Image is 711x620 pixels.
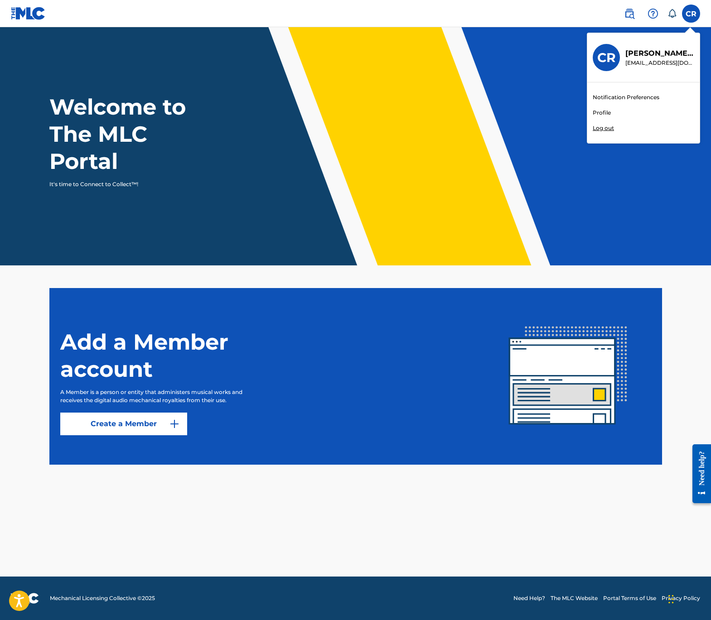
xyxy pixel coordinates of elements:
[668,586,674,613] div: Drag
[603,594,656,602] a: Portal Terms of Use
[667,9,677,18] div: Notifications
[593,93,659,101] a: Notification Preferences
[644,5,662,23] div: Help
[50,594,155,602] span: Mechanical Licensing Collective © 2025
[648,8,658,19] img: help
[60,413,187,435] a: Create a Member
[485,293,651,459] img: img
[11,7,46,20] img: MLC Logo
[593,109,611,117] a: Profile
[625,48,694,59] p: Charles Rollyson
[597,50,616,66] h3: CR
[49,93,219,175] h1: Welcome to The MLC Portal
[662,594,700,602] a: Privacy Policy
[624,8,635,19] img: search
[60,328,287,383] h1: Add a Member account
[686,437,711,510] iframe: Resource Center
[49,180,207,188] p: It's time to Connect to Collect™!
[513,594,545,602] a: Need Help?
[169,418,180,429] img: 9d2ae6d4665cec9f34b9.svg
[666,577,711,620] iframe: Chat Widget
[620,5,638,23] a: Public Search
[593,124,614,132] p: Log out
[60,388,261,404] p: A Member is a person or entity that administers musical works and receives the digital audio mech...
[682,5,700,23] div: User Menu
[625,59,694,67] p: info@1134publishing.com
[551,594,598,602] a: The MLC Website
[11,593,39,604] img: logo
